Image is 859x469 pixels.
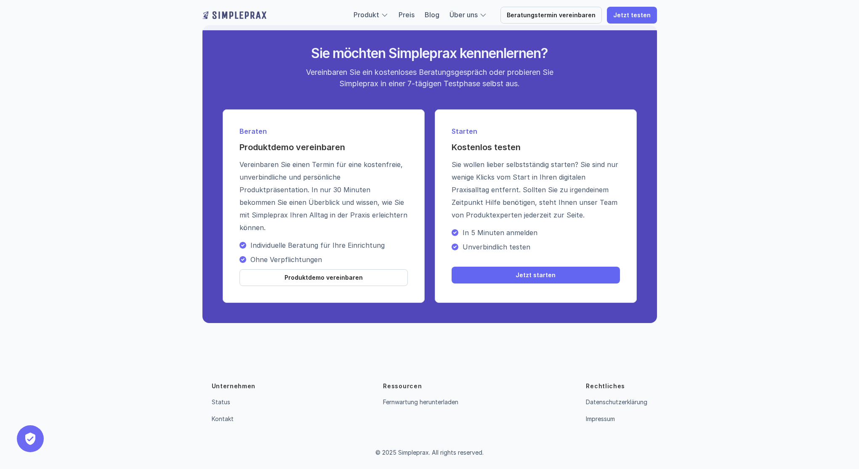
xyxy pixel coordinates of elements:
p: Beraten [239,126,408,136]
a: Produktdemo vereinbaren [239,269,408,286]
h2: Sie möchten Simpleprax kennenlernen? [272,45,588,61]
a: Produkt [354,11,379,19]
p: Produktdemo vereinbaren [285,274,363,281]
p: Beratungstermin vereinbaren [507,12,596,19]
p: Rechtliches [586,382,625,390]
a: Blog [425,11,439,19]
a: Datenschutzerklärung [586,398,647,405]
p: Jetzt starten [516,272,556,279]
a: Kontakt [212,415,234,422]
p: Sie wollen lieber selbstständig starten? Sie sind nur wenige Klicks vom Start in Ihren digitalen ... [452,158,620,221]
p: Starten [452,126,620,136]
p: Vereinbaren Sie einen Termin für eine kostenfreie, unverbindliche und persönliche Produktpräsenta... [239,158,408,234]
p: © 2025 Simpleprax. All rights reserved. [375,449,484,456]
a: Jetzt starten [452,267,620,284]
p: Ressourcen [383,382,422,390]
p: Ohne Verpflichtungen [250,255,408,264]
p: Unverbindlich testen [463,243,620,251]
a: Preis [399,11,415,19]
h4: Kostenlos testen [452,141,620,153]
p: Jetzt testen [613,12,651,19]
a: Fernwartung herunterladen [383,398,458,405]
p: Vereinbaren Sie ein kostenloses Beratungsgespräch oder probieren Sie Simpleprax in einer 7-tägige... [298,66,561,89]
a: Beratungstermin vereinbaren [500,7,602,24]
h4: Produktdemo vereinbaren [239,141,408,153]
p: Unternehmen [212,382,256,390]
a: Impressum [586,415,615,422]
a: Jetzt testen [607,7,657,24]
p: Individuelle Beratung für Ihre Einrichtung [250,241,408,249]
p: In 5 Minuten anmelden [463,228,620,237]
a: Über uns [449,11,478,19]
a: Status [212,398,230,405]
